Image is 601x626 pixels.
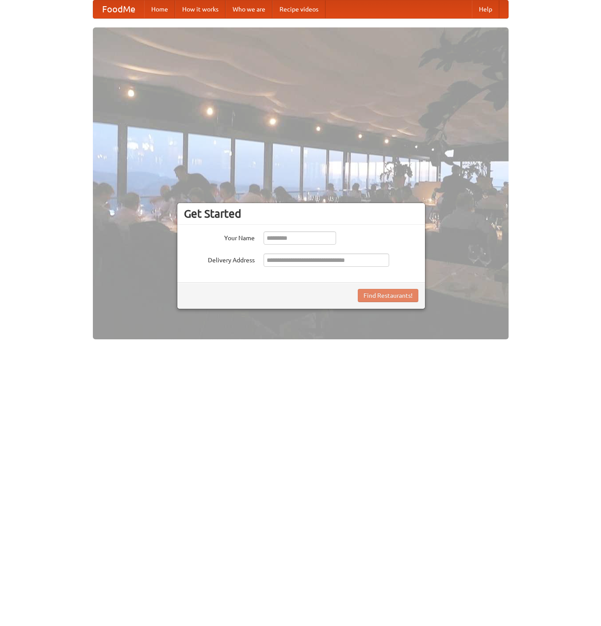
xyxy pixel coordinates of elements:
[184,207,418,220] h3: Get Started
[184,253,255,265] label: Delivery Address
[93,0,144,18] a: FoodMe
[226,0,272,18] a: Who we are
[144,0,175,18] a: Home
[272,0,325,18] a: Recipe videos
[175,0,226,18] a: How it works
[358,289,418,302] button: Find Restaurants!
[472,0,499,18] a: Help
[184,231,255,242] label: Your Name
